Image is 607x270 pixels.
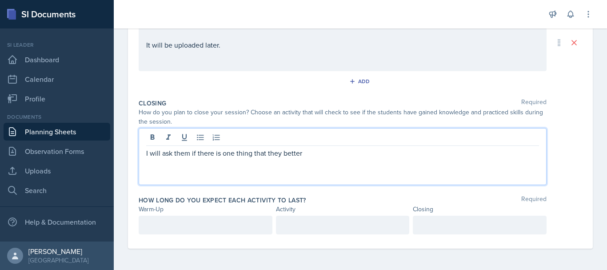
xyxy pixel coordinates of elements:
p: I will ask them if there is one thing that they better [146,148,539,158]
div: Documents [4,113,110,121]
div: Closing [413,205,547,214]
a: Search [4,181,110,199]
a: Calendar [4,70,110,88]
div: Add [351,78,370,85]
label: Closing [139,99,166,108]
p: It will be uploaded later. [146,40,539,50]
a: Observation Forms [4,142,110,160]
div: How do you plan to close your session? Choose an activity that will check to see if the students ... [139,108,547,126]
a: Dashboard [4,51,110,69]
a: Profile [4,90,110,108]
span: Required [521,196,547,205]
div: Activity [276,205,410,214]
button: Add [346,75,375,88]
div: Help & Documentation [4,213,110,231]
div: Warm-Up [139,205,272,214]
span: Required [521,99,547,108]
div: [PERSON_NAME] [28,247,88,256]
a: Planning Sheets [4,123,110,141]
div: [GEOGRAPHIC_DATA] [28,256,88,265]
a: Uploads [4,162,110,180]
label: How long do you expect each activity to last? [139,196,306,205]
div: Si leader [4,41,110,49]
